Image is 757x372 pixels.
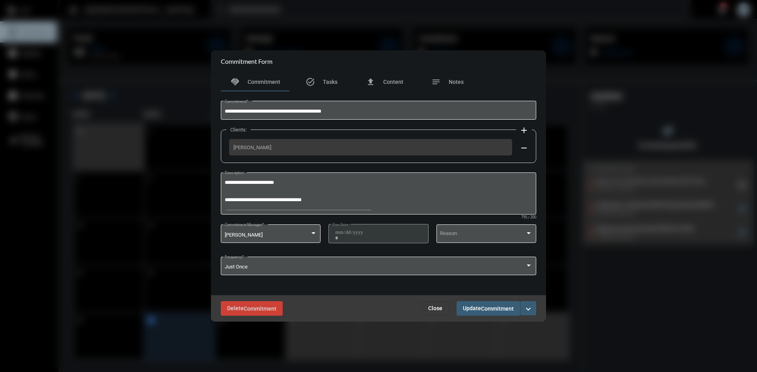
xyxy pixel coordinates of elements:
[306,77,315,87] mat-icon: task_alt
[449,79,464,85] span: Notes
[226,127,251,133] label: Clients:
[463,305,514,311] span: Update
[519,143,529,153] mat-icon: remove
[366,77,375,87] mat-icon: file_upload
[248,79,280,85] span: Commitment
[521,215,536,220] mat-hint: 795 / 200
[422,301,449,315] button: Close
[221,301,283,316] button: DeleteCommitment
[457,301,520,316] button: UpdateCommitment
[524,304,533,314] mat-icon: expand_more
[244,305,276,312] span: Commitment
[227,305,276,311] span: Delete
[323,79,337,85] span: Tasks
[383,79,403,85] span: Content
[233,144,508,150] span: [PERSON_NAME]
[225,232,263,238] span: [PERSON_NAME]
[221,57,272,65] h2: Commitment Form
[230,77,240,87] mat-icon: handshake
[481,305,514,312] span: Commitment
[431,77,441,87] mat-icon: notes
[428,305,442,311] span: Close
[519,126,529,135] mat-icon: add
[225,264,248,270] span: Just Once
